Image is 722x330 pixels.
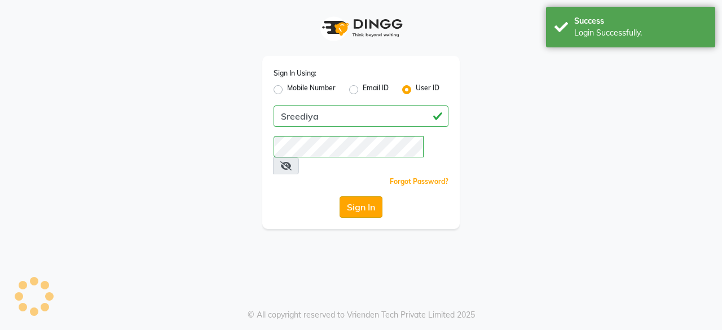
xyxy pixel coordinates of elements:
button: Sign In [340,196,382,218]
label: Sign In Using: [274,68,316,78]
input: Username [274,136,424,157]
div: Login Successfully. [574,27,707,39]
label: Mobile Number [287,83,336,96]
div: Success [574,15,707,27]
label: User ID [416,83,439,96]
a: Forgot Password? [390,177,448,186]
img: logo1.svg [316,11,406,45]
input: Username [274,105,448,127]
label: Email ID [363,83,389,96]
